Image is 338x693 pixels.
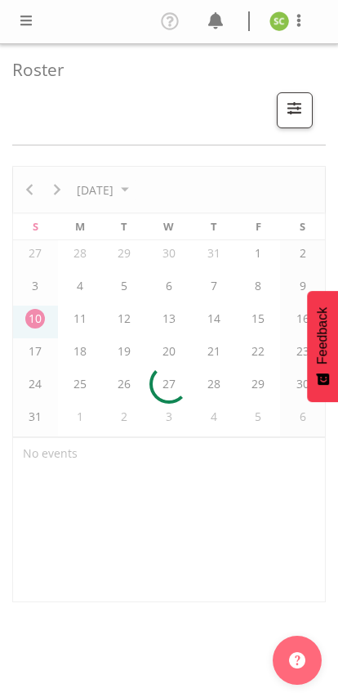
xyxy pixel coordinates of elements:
[277,92,313,128] button: Filter Shifts
[269,11,289,31] img: sukhpreet-chandi8208.jpg
[289,652,305,668] img: help-xxl-2.png
[315,307,330,364] span: Feedback
[307,291,338,402] button: Feedback - Show survey
[12,60,313,79] h4: Roster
